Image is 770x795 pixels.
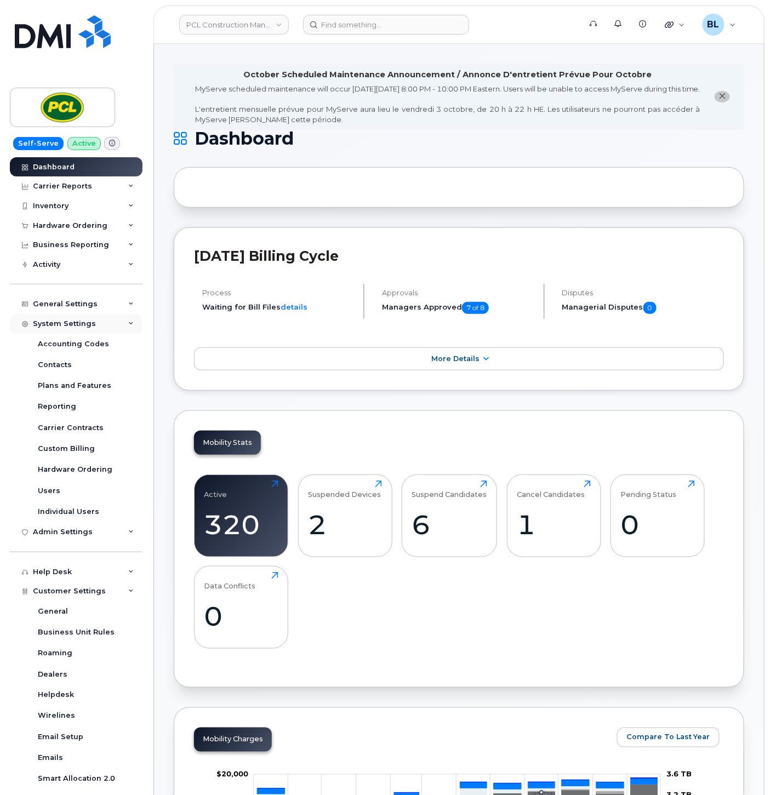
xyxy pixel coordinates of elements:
[204,600,278,632] div: 0
[204,508,278,541] div: 320
[562,289,725,297] h4: Disputes
[195,84,700,124] div: MyServe scheduled maintenance will occur [DATE][DATE] 8:00 PM - 10:00 PM Eastern. Users will be u...
[202,302,354,312] li: Waiting for Bill Files
[431,354,480,363] span: More Details
[462,302,489,314] span: 7 of 8
[308,481,382,551] a: Suspended Devices2
[666,770,692,779] tspan: 3.6 TB
[382,289,534,297] h4: Approvals
[626,732,710,742] span: Compare To Last Year
[412,508,487,541] div: 6
[517,481,585,499] div: Cancel Candidates
[281,302,307,311] a: details
[204,481,227,499] div: Active
[621,481,677,499] div: Pending Status
[621,481,695,551] a: Pending Status0
[562,302,725,314] h5: Managerial Disputes
[621,508,695,541] div: 0
[202,289,354,297] h4: Process
[517,508,591,541] div: 1
[617,728,720,747] button: Compare To Last Year
[204,481,278,551] a: Active320
[643,302,657,314] span: 0
[412,481,487,499] div: Suspend Candidates
[382,302,534,314] h5: Managers Approved
[517,481,591,551] a: Cancel Candidates1
[412,481,487,551] a: Suspend Candidates6
[308,481,381,499] div: Suspended Devices
[216,770,248,779] g: $0
[204,572,278,642] a: Data Conflicts0
[216,770,248,779] tspan: $20,000
[194,248,724,264] h2: [DATE] Billing Cycle
[244,69,652,81] div: October Scheduled Maintenance Announcement / Annonce D'entretient Prévue Pour Octobre
[715,91,730,102] button: close notification
[195,130,294,147] span: Dashboard
[204,572,256,590] div: Data Conflicts
[308,508,382,541] div: 2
